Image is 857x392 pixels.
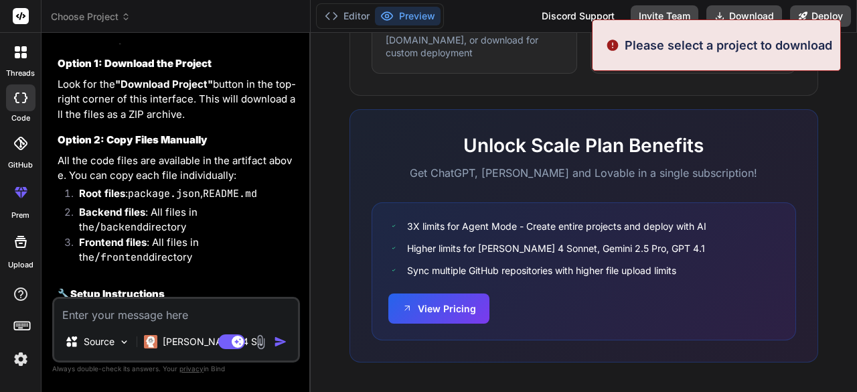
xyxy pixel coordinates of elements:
[386,20,563,60] p: Deploy full-stack apps to Vercel, [DOMAIN_NAME], or download for custom deployment
[274,335,287,348] img: icon
[179,365,204,373] span: privacy
[407,241,705,255] span: Higher limits for [PERSON_NAME] 4 Sonnet, Gemini 2.5 Pro, GPT 4.1
[58,77,297,123] p: Look for the button in the top-right corner of this interface. This will download all the files a...
[631,5,698,27] button: Invite Team
[407,219,706,233] span: 3X limits for Agent Mode - Create entire projects and deploy with AI
[163,335,262,348] p: [PERSON_NAME] 4 S..
[79,236,147,249] strong: Frontend files
[58,57,212,70] strong: Option 1: Download the Project
[119,336,130,348] img: Pick Models
[534,5,623,27] div: Discord Support
[94,220,143,234] code: /backend
[70,287,165,300] strong: Setup Instructions
[70,31,178,44] strong: Accessing Your Code
[375,7,441,25] button: Preview
[253,334,268,350] img: attachment
[94,251,149,264] code: /frontend
[9,348,32,371] img: settings
[8,159,33,171] label: GitHub
[11,113,30,124] label: code
[58,153,297,184] p: All the code files are available in the artifact above. You can copy each file individually:
[128,187,200,200] code: package.json
[68,186,297,205] li: : ,
[606,36,619,54] img: alert
[388,293,489,324] button: View Pricing
[84,335,114,348] p: Source
[11,210,29,221] label: prem
[58,133,208,146] strong: Option 2: Copy Files Manually
[68,205,297,235] li: : All files in the directory
[79,206,145,218] strong: Backend files
[51,10,131,23] span: Choose Project
[625,36,832,54] p: Please select a project to download
[144,335,157,348] img: Claude 4 Sonnet
[58,287,297,302] h2: 🔧
[372,131,796,159] h2: Unlock Scale Plan Benefits
[8,259,33,271] label: Upload
[115,78,213,90] strong: "Download Project"
[6,68,35,79] label: threads
[706,5,782,27] button: Download
[79,187,125,200] strong: Root files
[372,165,796,181] p: Get ChatGPT, [PERSON_NAME] and Lovable in a single subscription!
[407,263,676,277] span: Sync multiple GitHub repositories with higher file upload limits
[52,363,300,375] p: Always double-check its answers. Your in Bind
[203,187,257,200] code: README.md
[68,235,297,265] li: : All files in the directory
[790,5,851,27] button: Deploy
[319,7,375,25] button: Editor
